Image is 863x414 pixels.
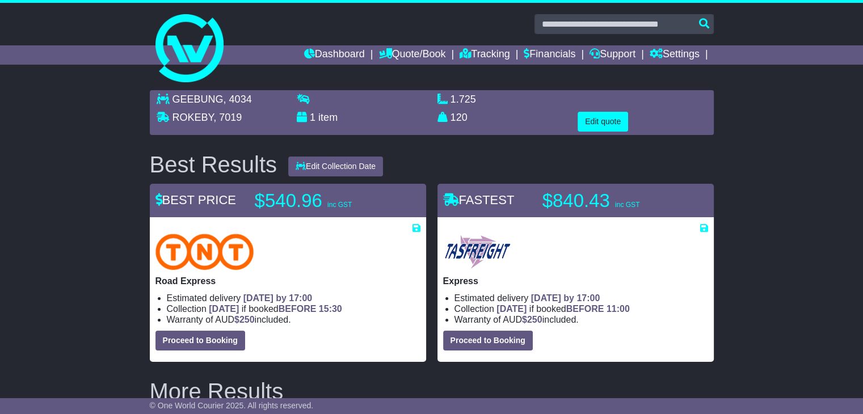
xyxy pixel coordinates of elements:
[578,112,628,132] button: Edit quote
[454,293,708,303] li: Estimated delivery
[155,276,420,286] p: Road Express
[650,45,700,65] a: Settings
[224,94,252,105] span: , 4034
[155,193,236,207] span: BEST PRICE
[531,293,600,303] span: [DATE] by 17:00
[454,314,708,325] li: Warranty of AUD included.
[172,94,224,105] span: GEEBUNG
[566,304,604,314] span: BEFORE
[443,234,512,270] img: Tasfreight: Express
[590,45,635,65] a: Support
[209,304,342,314] span: if booked
[243,293,313,303] span: [DATE] by 17:00
[454,303,708,314] li: Collection
[443,276,708,286] p: Express
[167,314,420,325] li: Warranty of AUD included.
[150,379,714,404] h2: More Results
[213,112,242,123] span: , 7019
[460,45,510,65] a: Tracking
[378,45,445,65] a: Quote/Book
[318,112,338,123] span: item
[167,293,420,303] li: Estimated delivery
[451,112,468,123] span: 120
[310,112,315,123] span: 1
[167,303,420,314] li: Collection
[524,45,575,65] a: Financials
[443,193,515,207] span: FASTEST
[155,234,254,270] img: TNT Domestic: Road Express
[288,157,383,176] button: Edit Collection Date
[255,189,397,212] p: $540.96
[542,189,684,212] p: $840.43
[327,201,352,209] span: inc GST
[304,45,365,65] a: Dashboard
[496,304,629,314] span: if booked
[607,304,630,314] span: 11:00
[234,315,255,324] span: $
[496,304,527,314] span: [DATE]
[150,401,314,410] span: © One World Courier 2025. All rights reserved.
[239,315,255,324] span: 250
[144,152,283,177] div: Best Results
[522,315,542,324] span: $
[155,331,245,350] button: Proceed to Booking
[615,201,639,209] span: inc GST
[319,304,342,314] span: 15:30
[172,112,214,123] span: ROKEBY
[209,304,239,314] span: [DATE]
[451,94,476,105] span: 1.725
[279,304,317,314] span: BEFORE
[527,315,542,324] span: 250
[443,331,533,350] button: Proceed to Booking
